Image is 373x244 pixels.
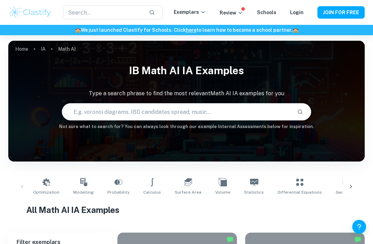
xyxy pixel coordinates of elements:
a: Login [290,10,304,15]
span: 🏫 [293,27,298,33]
a: Schools [257,10,276,15]
button: JOIN FOR FREE [317,6,365,19]
span: 🏫 [75,27,81,33]
span: Differential Equations [278,189,322,195]
span: Modelling [73,189,94,195]
h6: Not sure what to search for? You can always look through our example Internal Assessments below f... [8,123,365,130]
h1: IB Math AI IA examples [8,60,365,81]
p: Review [220,9,243,17]
img: Clastify logo [8,6,52,19]
span: Geometry [336,189,356,195]
h1: All Math AI IA Examples [26,204,347,216]
img: Marked [227,236,233,243]
h6: We just launched Clastify for Schools. Click to learn how to become a school partner. [1,26,372,34]
span: Volume [215,189,230,195]
p: Exemplars [174,8,206,16]
span: Statistics [244,189,264,195]
span: Optimization [33,189,59,195]
p: Math AI [58,45,76,53]
input: Search... [63,6,143,19]
input: E.g. voronoi diagrams, IBD candidates spread, music... [62,102,291,121]
span: Surface Area [175,189,201,195]
a: IA [41,44,46,54]
span: Probability [107,189,130,195]
a: here [186,27,197,33]
button: Search [294,106,306,118]
a: Home [15,44,28,54]
p: Type a search phrase to find the most relevant Math AI IA examples for you [8,89,365,98]
button: Help and Feedback [352,220,366,234]
span: Calculus [143,189,161,195]
img: Marked [354,236,361,243]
